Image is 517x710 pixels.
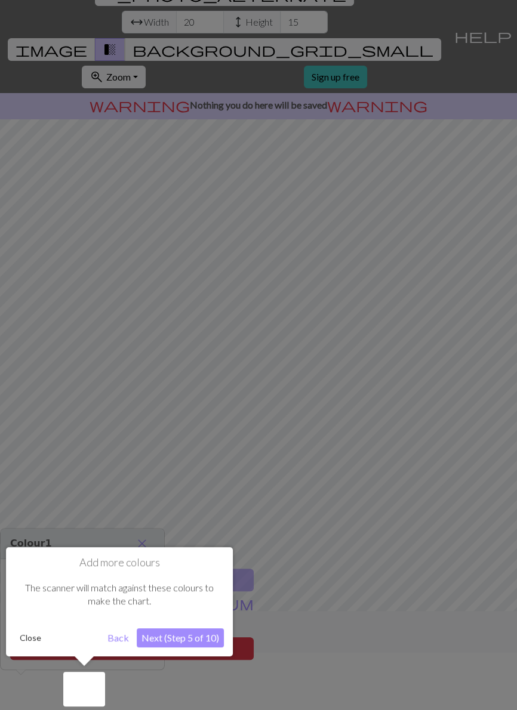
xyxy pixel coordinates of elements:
button: Close [15,629,46,647]
div: Add more colours [6,547,233,656]
div: The scanner will match against these colours to make the chart. [15,569,224,620]
h1: Add more colours [15,556,224,569]
button: Next (Step 5 of 10) [137,628,224,647]
button: Back [103,628,134,647]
